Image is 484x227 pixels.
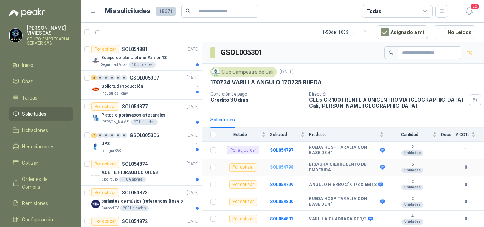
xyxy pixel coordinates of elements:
p: [DATE] [187,75,199,81]
div: 27 Unidades [131,119,158,125]
p: UPS [101,141,110,147]
div: Por cotizar [91,188,119,197]
div: 10 Unidades [129,62,156,68]
div: Solicitudes [210,116,235,124]
p: Dirección [309,92,466,97]
span: search [186,8,191,13]
a: Configuración [9,213,73,226]
div: 1 - 50 de 11083 [322,27,371,38]
p: [DATE] [187,218,199,225]
div: 0 [97,133,103,138]
b: 6 [388,162,437,168]
a: Por cotizarSOL054877[DATE] Company LogoPlatos o portavasos artesanales[PERSON_NAME]27 Unidades [81,100,202,128]
span: 18671 [156,7,176,16]
span: Solicitud [270,132,299,137]
p: Platos o portavasos artesanales [101,112,165,119]
button: 20 [463,5,475,18]
span: Cotizar [22,159,38,167]
a: Por cotizarSOL054881[DATE] Company LogoEquipo celular Ulefone Armor 13Seguridad Atlas10 Unidades [81,42,202,71]
th: Docs [441,128,456,142]
span: 20 [470,3,480,10]
div: 0 [122,75,127,80]
button: No Leídos [434,25,475,39]
b: 2 [388,144,437,150]
p: [DATE] [187,46,199,53]
p: Perugia SAS [101,148,121,154]
p: SOL054881 [122,47,148,52]
div: Unidades [401,219,423,225]
b: RUEDA HOSPITARALIA CON BASE DE 4" [309,145,378,156]
a: Inicio [9,58,73,72]
p: Caracol TV [101,205,119,211]
div: Por adjudicar [227,146,259,154]
div: Por cotizar [229,215,257,223]
p: Equipo celular Ulefone Armor 13 [101,55,167,61]
div: Unidades [401,150,423,156]
p: Seguridad Atlas [101,62,128,68]
span: Negociaciones [22,143,55,151]
div: Por cotizar [229,198,257,206]
div: 2 [91,133,97,138]
span: Solicitudes [22,110,46,118]
p: Industrias Tomy [101,91,128,96]
p: CLL 5 CR 100 FRENTE A UNICENTRO VIA [GEOGRAPHIC_DATA] Cali , [PERSON_NAME][GEOGRAPHIC_DATA] [309,97,466,109]
span: Licitaciones [22,126,48,134]
b: ANGULO HIERRO 2"X 1/8 X 6MTS [309,182,377,188]
p: SOL054872 [122,219,148,224]
img: Logo peakr [9,8,45,17]
div: 0 [109,133,115,138]
a: SOL054800 [270,199,293,204]
a: Por cotizarSOL054873[DATE] Company Logoparlantes de música (referencias Bose o Alexa) CON MARCACI... [81,186,202,214]
p: [DATE] [187,189,199,196]
h3: GSOL005301 [221,47,264,58]
div: Unidades [401,202,423,208]
a: Órdenes de Compra [9,172,73,194]
span: search [389,50,394,55]
div: 0 [109,75,115,80]
p: [DATE] [187,132,199,139]
b: 0 [456,216,475,222]
b: 0 [456,164,475,171]
img: Company Logo [212,68,220,76]
th: Estado [220,128,270,142]
p: SOL054874 [122,161,148,166]
img: Company Logo [9,29,22,42]
p: Condición de pago [210,92,303,97]
p: [PERSON_NAME] [101,119,130,125]
img: Company Logo [91,56,100,65]
div: Todas [366,7,381,15]
a: 3 0 0 0 0 0 GSOL005307[DATE] Company LogoSolicitud ProducciónIndustrias Tomy [91,74,200,96]
a: Tareas [9,91,73,104]
div: Por cotizar [91,160,119,168]
p: [PERSON_NAME] VIVIESCAS [27,25,73,35]
div: Unidades [401,185,423,190]
div: 0 [116,133,121,138]
a: Licitaciones [9,124,73,137]
span: Producto [309,132,378,137]
a: SOL054797 [270,148,293,153]
p: SOL054877 [122,104,148,109]
p: [DATE] [187,103,199,110]
a: SOL054798 [270,165,293,170]
div: Por cotizar [91,102,119,111]
div: 3 [91,75,97,80]
img: Company Logo [91,85,100,93]
button: Asignado a mi [377,25,428,39]
div: Por cotizar [91,45,119,53]
p: Solicitud Producción [101,83,143,90]
div: Club Campestre de Cali [210,67,277,77]
th: Solicitud [270,128,309,142]
p: GSOL005307 [130,75,159,80]
div: Por cotizar [229,180,257,189]
img: Company Logo [91,200,100,208]
img: Company Logo [91,114,100,122]
p: parlantes de música (referencias Bose o Alexa) CON MARCACION 1 LOGO (Mas datos en el adjunto) [101,198,190,205]
p: SOL054873 [122,190,148,195]
p: 170734 VARILLA ANGULO 170735 RUEDA [210,79,322,86]
a: SOL054799 [270,182,293,187]
b: 2 [388,196,437,202]
b: BISAGRA CIERRE LENTO DE EMBEBIDA [309,162,378,173]
div: 0 [103,75,109,80]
